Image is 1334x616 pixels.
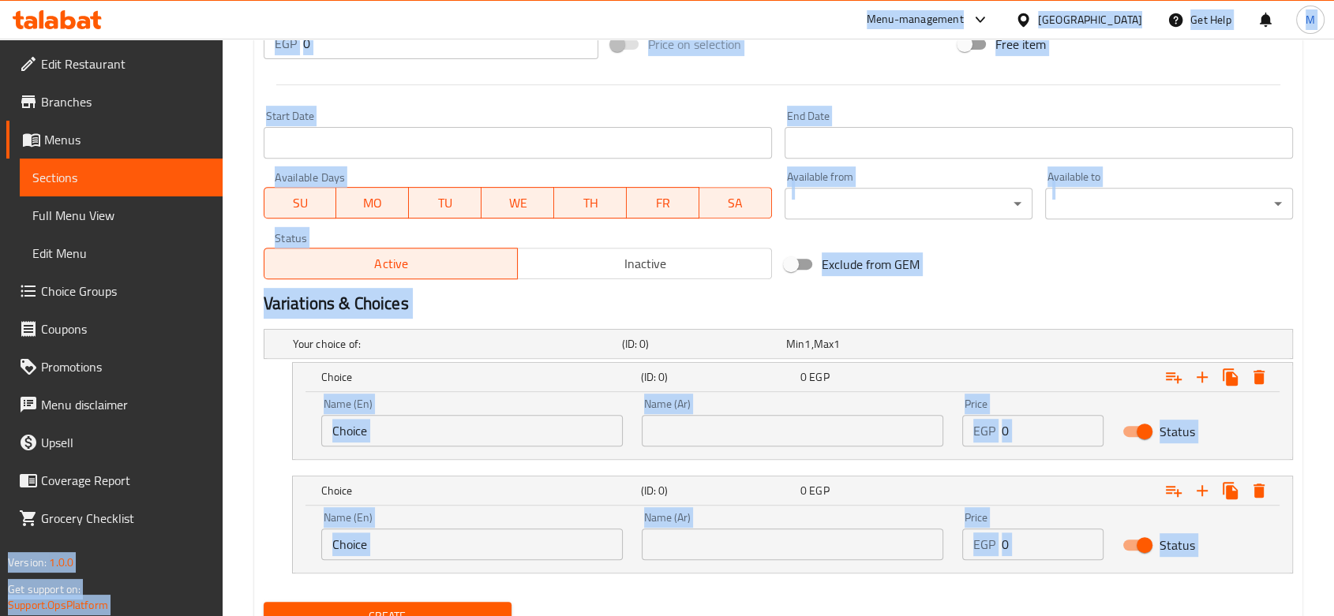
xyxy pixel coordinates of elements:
span: Status [1160,536,1195,554]
span: TU [415,192,475,215]
h5: Your choice of: [293,336,616,352]
div: Expand [264,330,1292,358]
span: Edit Menu [32,244,210,263]
span: WE [488,192,548,215]
a: Sections [20,159,223,196]
span: Price on selection [648,35,741,54]
span: SU [271,192,331,215]
span: Active [271,252,512,275]
span: Promotions [41,357,210,376]
button: Clone new choice [1216,363,1245,391]
input: Please enter price [1002,415,1104,446]
span: 1 [804,334,811,354]
span: Inactive [524,252,766,275]
span: Choice Groups [41,282,210,301]
span: M [1306,11,1315,28]
p: EGP [973,421,995,440]
input: Enter name Ar [642,528,943,560]
button: WE [482,187,554,218]
a: Choice Groups [6,272,223,310]
button: TU [409,187,482,218]
a: Support.OpsPlatform [8,595,108,615]
a: Coupons [6,310,223,348]
h5: (ID: 0) [621,336,779,352]
span: Coverage Report [41,471,210,490]
span: Get support on: [8,579,81,599]
h5: Choice [321,369,635,385]
span: 0 [800,480,807,501]
p: EGP [275,34,297,53]
span: Coupons [41,319,210,338]
a: Edit Restaurant [6,45,223,83]
span: EGP [809,367,829,387]
div: Expand [293,363,1292,391]
button: Clone new choice [1216,476,1245,505]
button: SU [264,187,337,218]
button: Add choice group [1160,363,1188,391]
button: Add choice group [1160,476,1188,505]
span: 0 [800,367,807,387]
a: Grocery Checklist [6,499,223,537]
button: Inactive [517,248,772,279]
span: Sections [32,168,210,187]
span: Upsell [41,433,210,452]
a: Branches [6,83,223,121]
span: SA [706,192,766,215]
span: Grocery Checklist [41,509,210,528]
button: SA [699,187,772,218]
div: , [786,336,944,352]
button: Add new choice [1188,476,1216,505]
button: FR [627,187,699,218]
div: ​ [785,188,1032,219]
p: EGP [973,535,995,554]
h5: (ID: 0) [640,369,793,385]
span: Exclude from GEM [822,255,920,274]
a: Menu disclaimer [6,386,223,424]
a: Edit Menu [20,234,223,272]
div: [GEOGRAPHIC_DATA] [1038,11,1142,28]
span: Max [814,334,834,354]
span: TH [560,192,620,215]
div: Menu-management [867,10,964,29]
div: ​ [1045,188,1293,219]
h5: (ID: 0) [640,483,793,498]
span: 1 [834,334,840,354]
button: Delete Choice [1245,476,1273,505]
input: Enter name En [321,415,623,446]
input: Enter name En [321,528,623,560]
span: Status [1160,422,1195,441]
span: 1.0.0 [49,552,73,573]
input: Enter name Ar [642,415,943,446]
button: TH [554,187,627,218]
span: Full Menu View [32,206,210,225]
span: Version: [8,552,47,573]
span: EGP [809,480,829,501]
span: Branches [41,92,210,111]
button: Add new choice [1188,363,1216,391]
input: Please enter price [1002,528,1104,560]
a: Upsell [6,424,223,461]
a: Full Menu View [20,196,223,234]
h5: Choice [321,483,635,498]
span: MO [343,192,403,215]
a: Promotions [6,348,223,386]
span: Min [786,334,804,354]
span: Edit Restaurant [41,54,210,73]
span: Menu disclaimer [41,395,210,414]
span: FR [633,192,693,215]
button: MO [336,187,409,218]
button: Delete Choice [1245,363,1273,391]
span: Menus [44,130,210,149]
span: Free item [995,35,1046,54]
h2: Variations & Choices [264,292,1293,315]
a: Menus [6,121,223,159]
div: Expand [293,476,1292,505]
a: Coverage Report [6,461,223,499]
button: Active [264,248,519,279]
input: Please enter price [303,28,598,59]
